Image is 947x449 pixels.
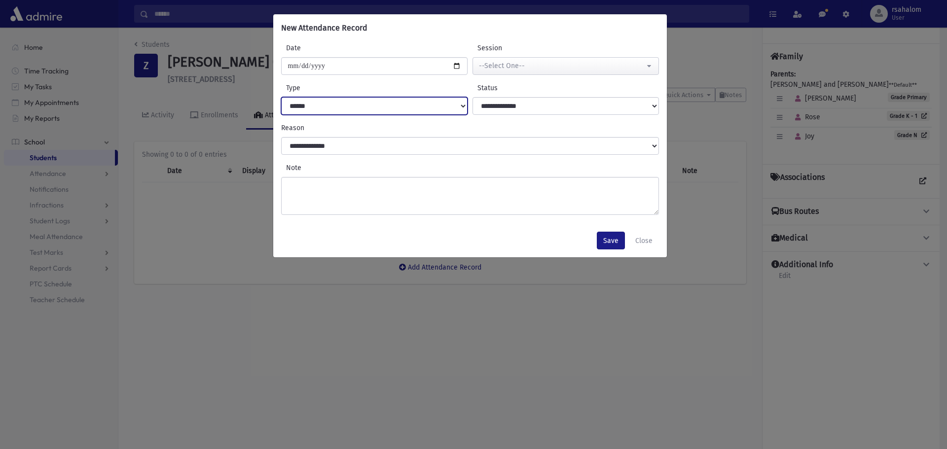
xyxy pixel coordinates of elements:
button: --Select One-- [473,57,659,75]
div: --Select One-- [479,61,645,71]
label: Date [281,43,374,53]
label: Type [281,83,374,93]
label: Note [281,163,659,173]
label: Session [473,43,566,53]
button: Close [629,232,659,249]
label: Status [473,83,566,93]
h6: New Attendance Record [281,22,367,34]
label: Reason [279,123,661,133]
button: Save [597,232,625,249]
